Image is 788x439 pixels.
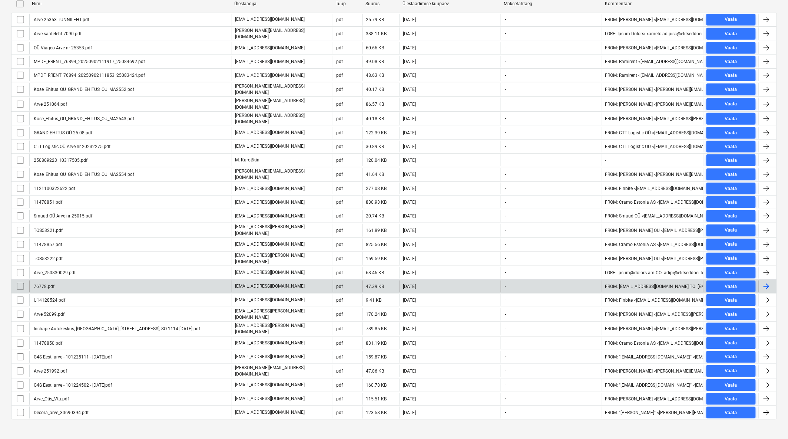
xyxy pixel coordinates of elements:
[504,130,507,136] span: -
[504,101,507,107] span: -
[33,31,82,36] div: Arve-saateleht 7090.pdf
[33,396,69,402] div: Arve_Otis_Vta.pdf
[33,17,89,22] div: Arve 25353 TUNNILEHT.pdf
[706,225,756,236] button: Vaata
[403,1,498,6] div: Üleslaadimise kuupäev
[336,1,360,6] div: Tüüp
[403,31,416,36] div: [DATE]
[706,351,756,363] button: Vaata
[235,72,305,79] p: [EMAIL_ADDRESS][DOMAIN_NAME]
[706,308,756,320] button: Vaata
[504,171,507,178] span: -
[403,383,416,388] div: [DATE]
[706,98,756,110] button: Vaata
[403,298,416,303] div: [DATE]
[336,200,343,205] div: pdf
[504,59,507,65] span: -
[504,409,507,416] span: -
[336,341,343,346] div: pdf
[235,186,305,192] p: [EMAIL_ADDRESS][DOMAIN_NAME]
[366,326,387,331] div: 789.85 KB
[403,213,416,219] div: [DATE]
[725,198,737,207] div: Vaata
[33,242,62,247] div: 11478857.pdf
[706,69,756,81] button: Vaata
[706,253,756,265] button: Vaata
[366,17,384,22] div: 25.79 KB
[33,59,145,64] div: MPDF_RRENT_76894_20250902111917_25084692.pdf
[336,31,343,36] div: pdf
[33,312,64,317] div: Arve 52099.pdf
[504,199,507,206] span: -
[366,186,387,191] div: 277.08 KB
[33,341,62,346] div: 11478850.pdf
[403,102,416,107] div: [DATE]
[235,283,305,289] p: [EMAIL_ADDRESS][DOMAIN_NAME]
[504,311,507,318] span: -
[33,284,54,289] div: 76778.pdf
[403,144,416,149] div: [DATE]
[725,71,737,80] div: Vaata
[706,183,756,194] button: Vaata
[725,58,737,66] div: Vaata
[725,269,737,277] div: Vaata
[366,396,387,402] div: 115.51 KB
[403,410,416,415] div: [DATE]
[725,129,737,137] div: Vaata
[403,256,416,261] div: [DATE]
[336,45,343,50] div: pdf
[366,354,387,360] div: 159.87 KB
[336,326,343,331] div: pdf
[336,256,343,261] div: pdf
[725,170,737,179] div: Vaata
[504,16,507,23] span: -
[706,323,756,335] button: Vaata
[366,102,384,107] div: 86.57 KB
[366,172,384,177] div: 41.64 KB
[504,72,507,79] span: -
[706,28,756,40] button: Vaata
[336,242,343,247] div: pdf
[336,116,343,121] div: pdf
[403,45,416,50] div: [DATE]
[235,16,305,23] p: [EMAIL_ADDRESS][DOMAIN_NAME]
[235,1,330,6] div: Üleslaadija
[706,294,756,306] button: Vaata
[706,42,756,54] button: Vaata
[504,45,507,51] span: -
[235,59,305,65] p: [EMAIL_ADDRESS][DOMAIN_NAME]
[235,409,305,416] p: [EMAIL_ADDRESS][DOMAIN_NAME]
[706,379,756,391] button: Vaata
[706,281,756,292] button: Vaata
[366,341,387,346] div: 831.19 KB
[706,393,756,405] button: Vaata
[504,269,507,276] span: -
[504,255,507,262] span: -
[403,87,416,92] div: [DATE]
[366,284,384,289] div: 47.39 KB
[33,383,112,388] div: G4S Eesti arve - 101224502 - [DATE]pdf
[504,30,507,37] span: -
[366,144,384,149] div: 30.89 KB
[366,59,384,64] div: 49.08 KB
[366,242,387,247] div: 825.56 KB
[336,354,343,360] div: pdf
[235,382,305,388] p: [EMAIL_ADDRESS][DOMAIN_NAME]
[403,242,416,247] div: [DATE]
[725,353,737,361] div: Vaata
[336,368,343,374] div: pdf
[235,241,305,248] p: [EMAIL_ADDRESS][DOMAIN_NAME]
[706,196,756,208] button: Vaata
[235,297,305,303] p: [EMAIL_ADDRESS][DOMAIN_NAME]
[336,312,343,317] div: pdf
[336,186,343,191] div: pdf
[336,383,343,388] div: pdf
[403,130,416,135] div: [DATE]
[366,73,384,78] div: 48.63 KB
[366,270,384,275] div: 68.46 KB
[336,410,343,415] div: pdf
[33,158,87,163] div: 250809223_10317505.pdf
[725,15,737,24] div: Vaata
[235,98,330,110] p: [PERSON_NAME][EMAIL_ADDRESS][DOMAIN_NAME]
[725,212,737,220] div: Vaata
